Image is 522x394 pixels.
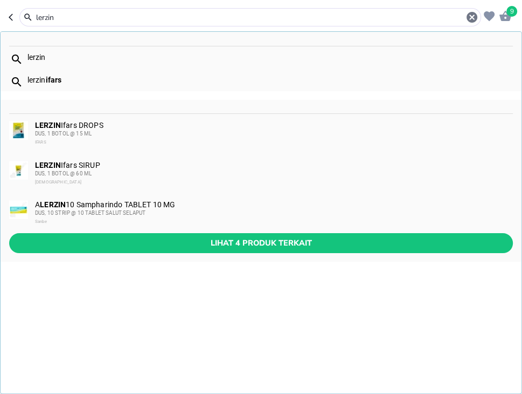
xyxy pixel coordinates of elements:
b: LERZIN [35,121,61,130]
span: 9 [506,6,517,17]
div: A 10 Sampharindo TABLET 10 MG [35,200,512,226]
div: Ifars SIRUP [35,161,512,187]
input: APIALYS Lapi DROPS [35,12,465,23]
button: 9 [497,8,513,24]
span: DUS, 1 BOTOL @ 15 ML [35,131,92,137]
span: Sanbe [35,219,47,224]
div: Ifars DROPS [35,121,512,147]
div: lerzin [27,76,512,84]
span: DUS, 1 BOTOL @ 60 ML [35,171,92,176]
b: ifars [46,76,62,84]
b: LERZIN [35,161,61,169]
div: lerzin [27,53,512,62]
button: Lihat 4 produk terkait [9,233,513,253]
span: DUS, 10 STRIP @ 10 TABLET SALUT SELAPUT [35,210,145,216]
span: [DEMOGRAPHIC_DATA] [35,180,81,185]
span: Lihat 4 produk terkait [18,236,504,250]
b: LERZIN [40,200,66,209]
span: IFARS [35,140,46,145]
